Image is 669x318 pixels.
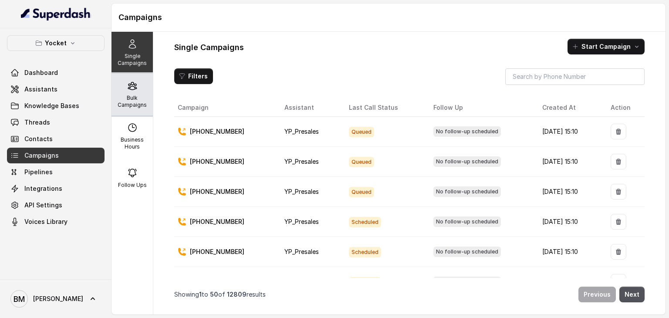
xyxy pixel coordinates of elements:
[7,98,105,114] a: Knowledge Bases
[535,147,604,177] td: [DATE] 15:10
[578,287,616,302] button: Previous
[199,291,202,298] span: 1
[24,151,59,160] span: Campaigns
[433,126,501,137] span: No follow-up scheduled
[284,218,319,225] span: YP_Presales
[619,287,645,302] button: Next
[24,168,53,176] span: Pipelines
[604,99,645,117] th: Action
[24,118,50,127] span: Threads
[7,197,105,213] a: API Settings
[535,99,604,117] th: Created At
[24,68,58,77] span: Dashboard
[24,85,57,94] span: Assistants
[118,10,659,24] h1: Campaigns
[433,247,501,257] span: No follow-up scheduled
[7,214,105,230] a: Voices Library
[174,281,645,308] nav: Pagination
[7,81,105,97] a: Assistants
[7,148,105,163] a: Campaigns
[115,53,149,67] p: Single Campaigns
[349,217,381,227] span: Scheduled
[284,128,319,135] span: YP_Presales
[45,38,67,48] p: Yocket
[174,290,266,299] p: Showing to of results
[24,217,68,226] span: Voices Library
[277,99,342,117] th: Assistant
[7,115,105,130] a: Threads
[21,7,91,21] img: light.svg
[190,157,244,166] p: [PHONE_NUMBER]
[14,294,25,304] text: BM
[7,65,105,81] a: Dashboard
[7,287,105,311] a: [PERSON_NAME]
[115,95,149,108] p: Bulk Campaigns
[349,127,374,137] span: Queued
[190,127,244,136] p: [PHONE_NUMBER]
[505,68,645,85] input: Search by Phone Number
[349,247,381,257] span: Scheduled
[190,187,244,196] p: [PHONE_NUMBER]
[227,291,247,298] span: 12809
[24,201,62,210] span: API Settings
[433,186,501,197] span: No follow-up scheduled
[284,158,319,165] span: YP_Presales
[118,182,147,189] p: Follow Ups
[24,101,79,110] span: Knowledge Bases
[174,99,277,117] th: Campaign
[24,184,62,193] span: Integrations
[433,156,501,167] span: No follow-up scheduled
[7,164,105,180] a: Pipelines
[433,217,501,227] span: No follow-up scheduled
[174,41,244,54] h1: Single Campaigns
[535,237,604,267] td: [DATE] 15:10
[284,188,319,195] span: YP_Presales
[7,35,105,51] button: Yocket
[115,136,149,150] p: Business Hours
[210,291,218,298] span: 50
[535,267,604,297] td: [DATE] 15:10
[535,177,604,207] td: [DATE] 15:10
[24,135,53,143] span: Contacts
[349,157,374,167] span: Queued
[349,187,374,197] span: Queued
[33,294,83,303] span: [PERSON_NAME]
[7,131,105,147] a: Contacts
[535,117,604,147] td: [DATE] 15:10
[284,248,319,255] span: YP_Presales
[190,217,244,226] p: [PHONE_NUMBER]
[190,247,244,256] p: [PHONE_NUMBER]
[568,39,645,54] button: Start Campaign
[349,277,381,288] span: Scheduled
[7,181,105,196] a: Integrations
[426,99,535,117] th: Follow Up
[190,277,244,286] p: [PHONE_NUMBER]
[535,207,604,237] td: [DATE] 15:10
[433,277,501,287] span: No follow-up scheduled
[174,68,213,84] button: Filters
[342,99,426,117] th: Last Call Status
